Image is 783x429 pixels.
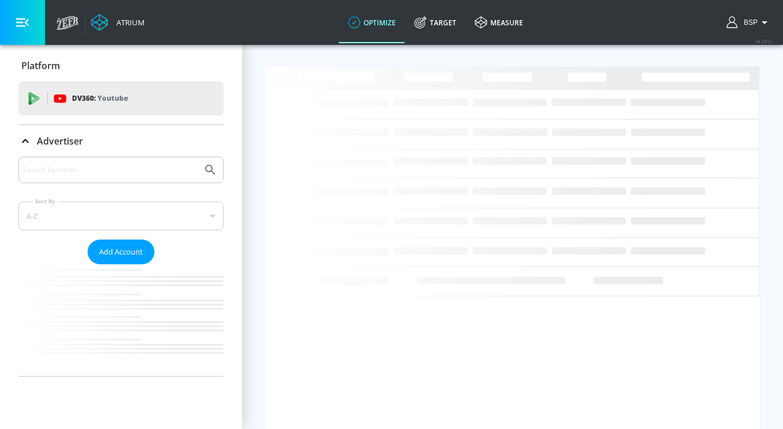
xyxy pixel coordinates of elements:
a: Atrium [91,14,145,31]
input: Search by name [23,162,198,177]
div: Advertiser [18,125,224,157]
div: Platform [18,50,224,82]
div: A-Z [18,202,224,230]
span: v 4.28.0 [755,38,771,44]
p: DV360: [72,92,128,105]
button: Add Account [88,240,154,264]
a: Target [405,2,466,43]
nav: list of Advertiser [18,264,224,376]
div: Advertiser [18,157,224,376]
label: Sort By [33,198,58,205]
p: Youtube [97,92,128,104]
p: Advertiser [37,135,83,147]
p: Platform [21,59,60,72]
button: BSP [727,16,771,29]
div: DV360: Youtube [18,81,224,116]
a: measure [466,2,532,43]
div: Atrium [112,17,145,28]
span: Add Account [99,245,143,259]
a: optimize [339,2,405,43]
span: login as: bsp_linking@zefr.com [739,18,758,26]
